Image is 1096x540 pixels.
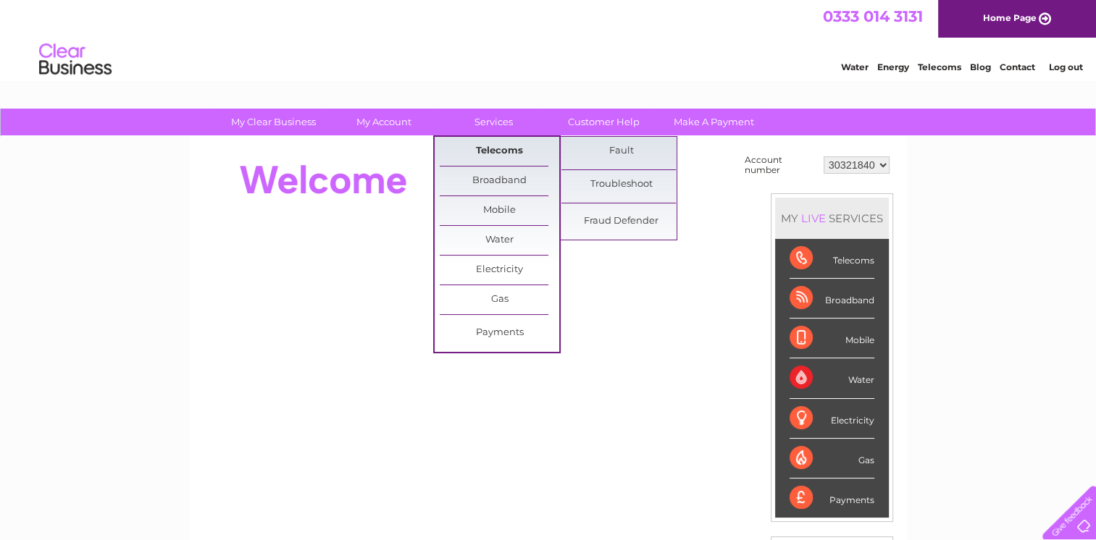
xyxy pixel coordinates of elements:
div: Mobile [790,318,874,358]
div: Gas [790,439,874,478]
a: Contact [1000,62,1035,72]
a: Log out [1048,62,1082,72]
a: Payments [440,318,559,347]
a: Gas [440,285,559,314]
img: logo.png [38,38,112,82]
a: Water [440,226,559,255]
a: 0333 014 3131 [823,7,923,25]
div: Payments [790,478,874,518]
a: Blog [970,62,991,72]
a: Telecoms [918,62,961,72]
a: Fault [561,137,681,166]
div: MY SERVICES [775,198,889,239]
a: Troubleshoot [561,170,681,199]
div: Electricity [790,399,874,439]
div: Telecoms [790,239,874,279]
a: Electricity [440,256,559,284]
a: Telecoms [440,137,559,166]
div: Clear Business is a trading name of Verastar Limited (registered in [GEOGRAPHIC_DATA] No. 3667643... [206,8,891,70]
a: My Account [324,109,443,135]
a: My Clear Business [214,109,333,135]
a: Broadband [440,166,559,195]
a: Fraud Defender [561,207,681,236]
a: Mobile [440,196,559,225]
div: LIVE [798,211,829,225]
div: Broadband [790,279,874,318]
div: Water [790,358,874,398]
a: Energy [877,62,909,72]
a: Services [434,109,553,135]
td: Account number [741,151,820,179]
a: Water [841,62,869,72]
a: Make A Payment [654,109,774,135]
a: Customer Help [544,109,664,135]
